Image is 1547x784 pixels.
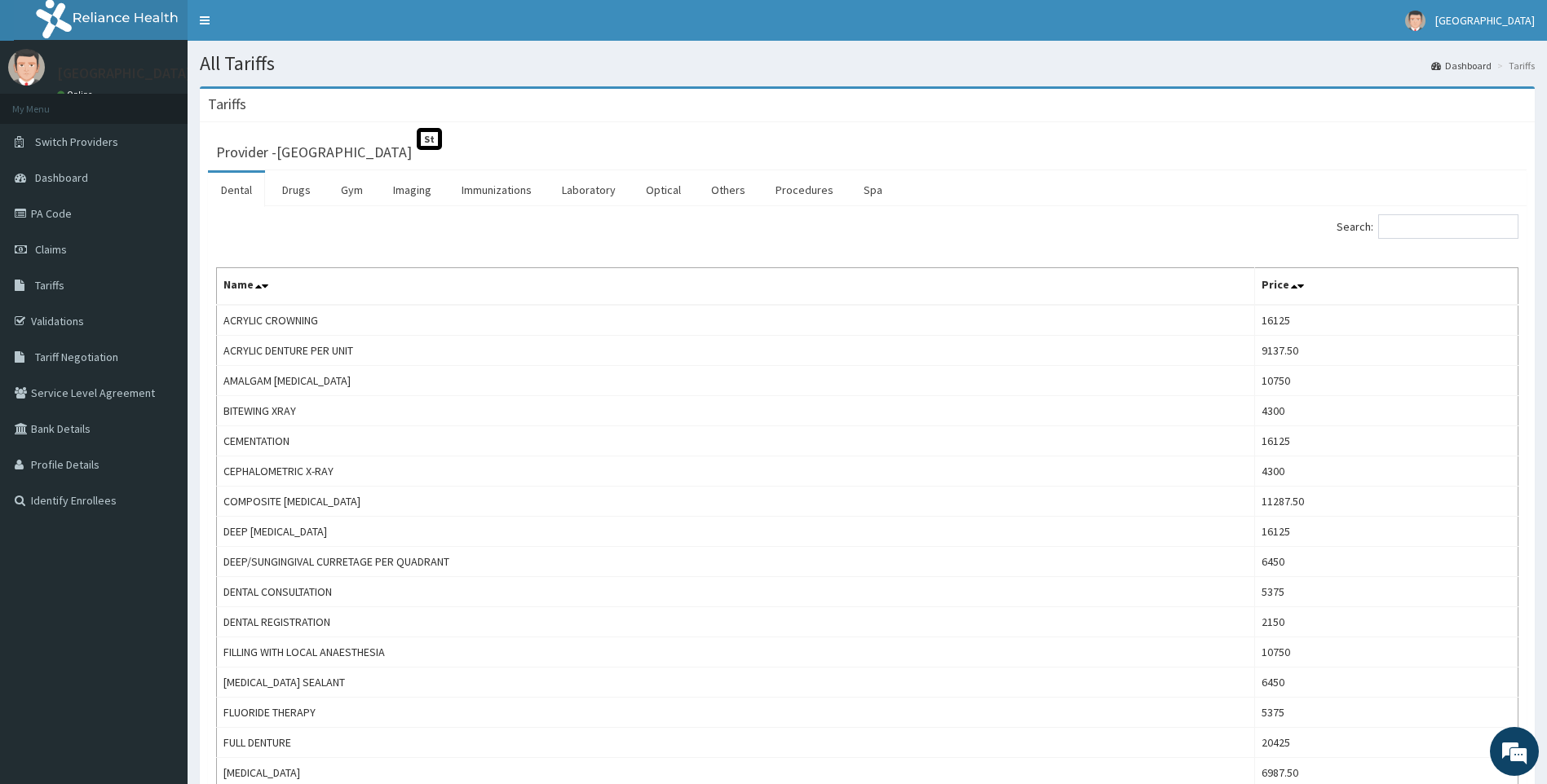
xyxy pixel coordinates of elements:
[762,173,846,207] a: Procedures
[1254,426,1518,456] td: 16125
[217,305,1255,336] td: ACRYLIC CROWNING
[1254,456,1518,487] td: 4300
[8,49,45,86] img: User Image
[1254,517,1518,547] td: 16125
[1254,396,1518,426] td: 4300
[200,53,1535,74] h1: All Tariffs
[1405,11,1425,31] img: User Image
[217,336,1255,366] td: ACRYLIC DENTURE PER UNIT
[217,547,1255,577] td: DEEP/SUNGINGIVAL CURRETAGE PER QUADRANT
[217,698,1255,728] td: FLUORIDE THERAPY
[1254,637,1518,667] td: 10750
[449,173,545,207] a: Immunizations
[1254,336,1518,366] td: 9137.50
[217,667,1255,698] td: [MEDICAL_DATA] SEALANT
[1378,214,1518,239] input: Search:
[35,242,67,257] span: Claims
[633,173,694,207] a: Optical
[1254,305,1518,336] td: 16125
[217,607,1255,637] td: DENTAL REGISTRATION
[217,366,1255,396] td: AMALGAM [MEDICAL_DATA]
[8,445,311,502] textarea: Type your message and hit 'Enter'
[1435,13,1535,28] span: [GEOGRAPHIC_DATA]
[549,173,629,207] a: Laboratory
[85,91,274,112] div: Chat with us now
[267,8,307,47] div: Minimize live chat window
[57,66,192,81] p: [GEOGRAPHIC_DATA]
[1337,214,1518,239] label: Search:
[851,173,895,207] a: Spa
[216,145,412,160] h3: Provider - [GEOGRAPHIC_DATA]
[1431,59,1492,73] a: Dashboard
[217,637,1255,667] td: FILLING WITH LOCAL ANAESTHESIA
[217,456,1255,487] td: CEPHALOMETRIC X-RAY
[217,396,1255,426] td: BITEWING XRAY
[30,81,66,122] img: d_794563401_company_1708531726252_794563401
[1254,698,1518,728] td: 5375
[269,173,324,207] a: Drugs
[217,487,1255,517] td: COMPOSITE [MEDICAL_DATA]
[217,517,1255,547] td: DEEP [MEDICAL_DATA]
[35,278,64,293] span: Tariffs
[57,89,96,100] a: Online
[1254,547,1518,577] td: 6450
[380,173,444,207] a: Imaging
[1254,366,1518,396] td: 10750
[217,577,1255,607] td: DENTAL CONSULTATION
[1254,728,1518,758] td: 20425
[1254,607,1518,637] td: 2150
[208,173,265,207] a: Dental
[1254,268,1518,306] th: Price
[217,728,1255,758] td: FULL DENTURE
[217,268,1255,306] th: Name
[417,128,442,150] span: St
[1254,667,1518,698] td: 6450
[35,134,118,149] span: Switch Providers
[95,205,225,370] span: We're online!
[328,173,376,207] a: Gym
[217,426,1255,456] td: CEMENTATION
[1254,487,1518,517] td: 11287.50
[35,350,118,364] span: Tariff Negotiation
[698,173,758,207] a: Others
[35,170,88,185] span: Dashboard
[1254,577,1518,607] td: 5375
[1493,59,1535,73] li: Tariffs
[208,97,246,112] h3: Tariffs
